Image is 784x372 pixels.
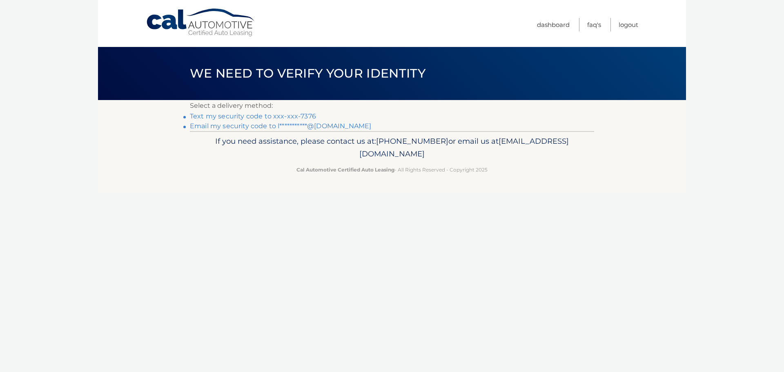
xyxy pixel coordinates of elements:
strong: Cal Automotive Certified Auto Leasing [296,167,394,173]
span: We need to verify your identity [190,66,425,81]
span: [PHONE_NUMBER] [376,136,448,146]
a: FAQ's [587,18,601,31]
a: Cal Automotive [146,8,256,37]
a: Logout [619,18,638,31]
a: Dashboard [537,18,570,31]
p: Select a delivery method: [190,100,594,111]
a: Text my security code to xxx-xxx-7376 [190,112,316,120]
p: If you need assistance, please contact us at: or email us at [195,135,589,161]
p: - All Rights Reserved - Copyright 2025 [195,165,589,174]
